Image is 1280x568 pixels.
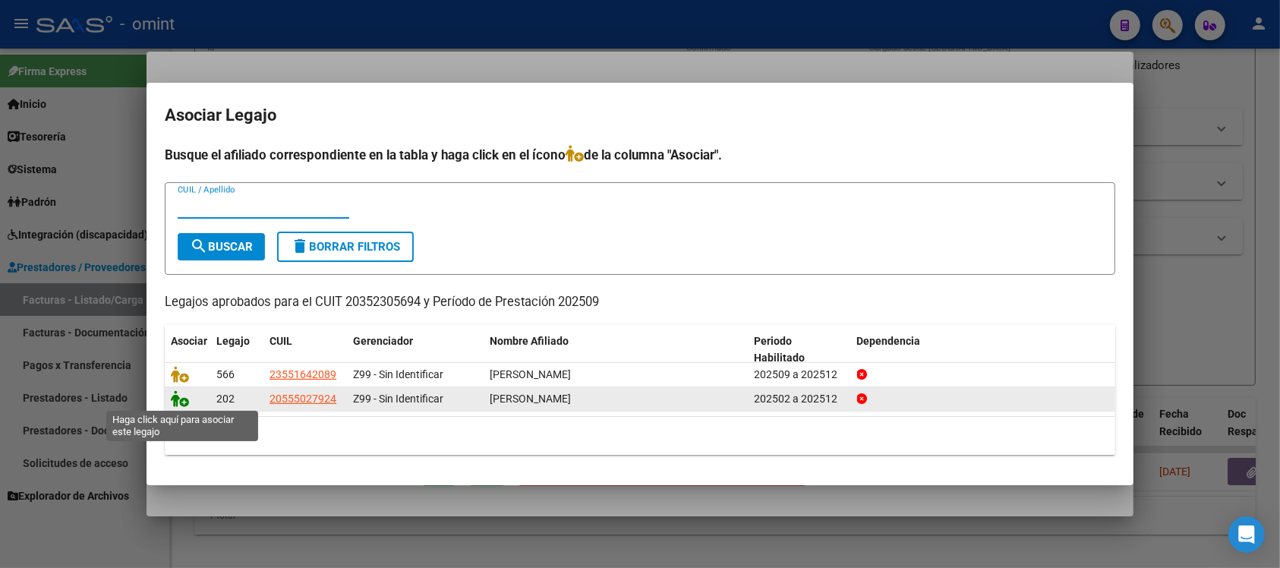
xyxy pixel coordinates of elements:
[1228,516,1265,553] div: Open Intercom Messenger
[263,325,347,375] datatable-header-cell: CUIL
[270,335,292,347] span: CUIL
[165,145,1115,165] h4: Busque el afiliado correspondiente en la tabla y haga click en el ícono de la columna "Asociar".
[210,325,263,375] datatable-header-cell: Legajo
[165,417,1115,455] div: 2 registros
[353,393,443,405] span: Z99 - Sin Identificar
[749,325,851,375] datatable-header-cell: Periodo Habilitado
[216,368,235,380] span: 566
[490,368,571,380] span: MONGIOI ALONSO SANTIAGO
[353,335,413,347] span: Gerenciador
[270,393,336,405] span: 20555027924
[277,232,414,262] button: Borrar Filtros
[347,325,484,375] datatable-header-cell: Gerenciador
[165,325,210,375] datatable-header-cell: Asociar
[353,368,443,380] span: Z99 - Sin Identificar
[490,393,571,405] span: CARRERO FRANCISCO
[755,366,845,383] div: 202509 a 202512
[755,390,845,408] div: 202502 a 202512
[190,237,208,255] mat-icon: search
[755,335,806,364] span: Periodo Habilitado
[216,335,250,347] span: Legajo
[291,240,400,254] span: Borrar Filtros
[165,101,1115,130] h2: Asociar Legajo
[178,233,265,260] button: Buscar
[291,237,309,255] mat-icon: delete
[851,325,1116,375] datatable-header-cell: Dependencia
[216,393,235,405] span: 202
[857,335,921,347] span: Dependencia
[171,335,207,347] span: Asociar
[484,325,749,375] datatable-header-cell: Nombre Afiliado
[490,335,569,347] span: Nombre Afiliado
[270,368,336,380] span: 23551642089
[190,240,253,254] span: Buscar
[165,293,1115,312] p: Legajos aprobados para el CUIT 20352305694 y Período de Prestación 202509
